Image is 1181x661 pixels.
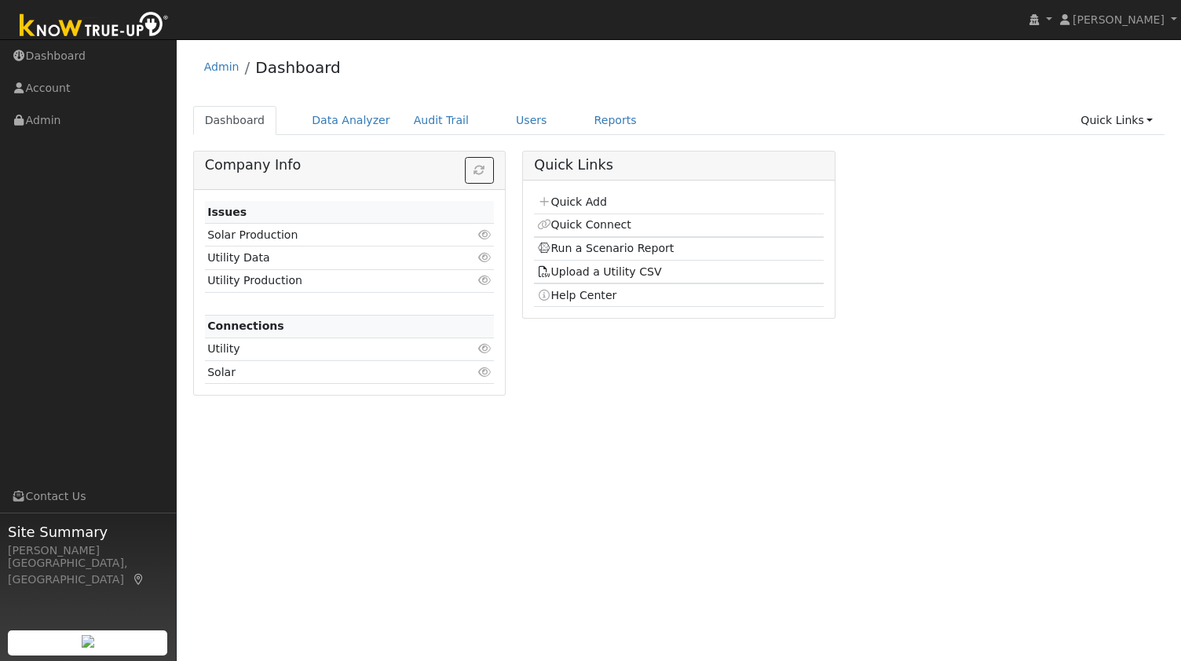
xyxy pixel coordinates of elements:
td: Utility [205,338,448,360]
h5: Company Info [205,157,494,173]
a: Quick Links [1069,106,1165,135]
a: Upload a Utility CSV [537,265,662,278]
a: Dashboard [193,106,277,135]
a: Users [504,106,559,135]
a: Admin [204,60,239,73]
i: Click to view [477,343,492,354]
td: Solar Production [205,224,448,247]
span: Site Summary [8,521,168,542]
td: Solar [205,361,448,384]
div: [PERSON_NAME] [8,542,168,559]
i: Click to view [477,367,492,378]
i: Click to view [477,275,492,286]
a: Quick Add [537,195,607,208]
a: Quick Connect [537,218,631,231]
img: Know True-Up [12,9,177,44]
a: Map [132,573,146,586]
div: [GEOGRAPHIC_DATA], [GEOGRAPHIC_DATA] [8,555,168,588]
strong: Connections [207,320,284,332]
strong: Issues [207,206,247,218]
a: Dashboard [255,58,341,77]
td: Utility Production [205,269,448,292]
i: Click to view [477,229,492,240]
i: Click to view [477,252,492,263]
img: retrieve [82,635,94,648]
a: Help Center [537,289,617,301]
span: [PERSON_NAME] [1073,13,1165,26]
a: Data Analyzer [300,106,402,135]
a: Run a Scenario Report [537,242,675,254]
a: Reports [583,106,649,135]
td: Utility Data [205,247,448,269]
h5: Quick Links [534,157,823,173]
a: Audit Trail [402,106,481,135]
